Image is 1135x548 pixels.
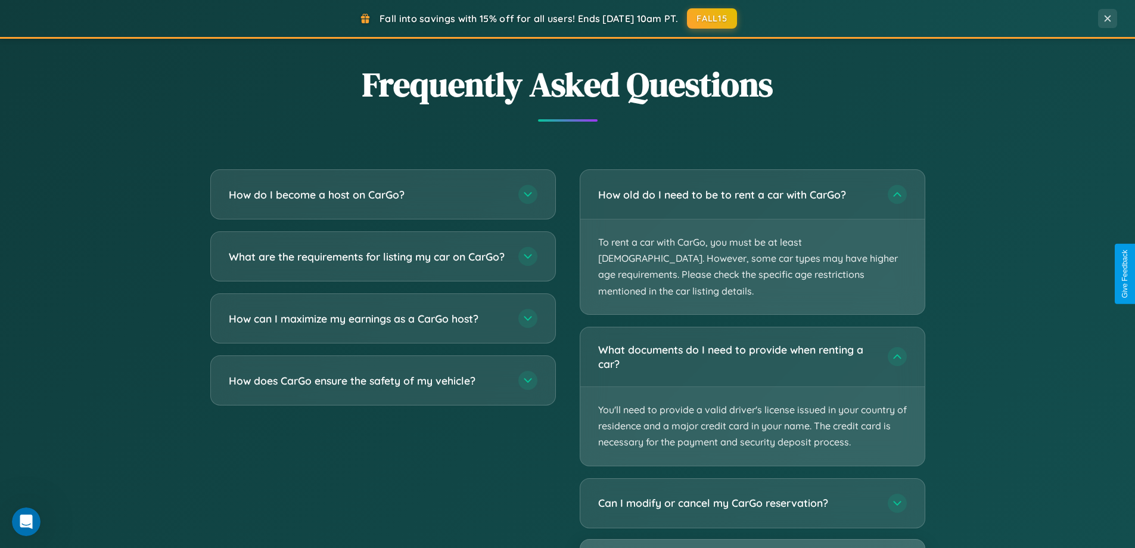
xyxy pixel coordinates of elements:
iframe: Intercom live chat [12,507,41,536]
h3: How can I maximize my earnings as a CarGo host? [229,311,506,326]
span: Fall into savings with 15% off for all users! Ends [DATE] 10am PT. [380,13,678,24]
h3: What are the requirements for listing my car on CarGo? [229,249,506,264]
p: To rent a car with CarGo, you must be at least [DEMOGRAPHIC_DATA]. However, some car types may ha... [580,219,925,314]
button: FALL15 [687,8,737,29]
h3: How does CarGo ensure the safety of my vehicle? [229,373,506,388]
h3: What documents do I need to provide when renting a car? [598,342,876,371]
h2: Frequently Asked Questions [210,61,925,107]
p: You'll need to provide a valid driver's license issued in your country of residence and a major c... [580,387,925,466]
div: Give Feedback [1121,250,1129,298]
h3: Can I modify or cancel my CarGo reservation? [598,496,876,510]
h3: How do I become a host on CarGo? [229,187,506,202]
h3: How old do I need to be to rent a car with CarGo? [598,187,876,202]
